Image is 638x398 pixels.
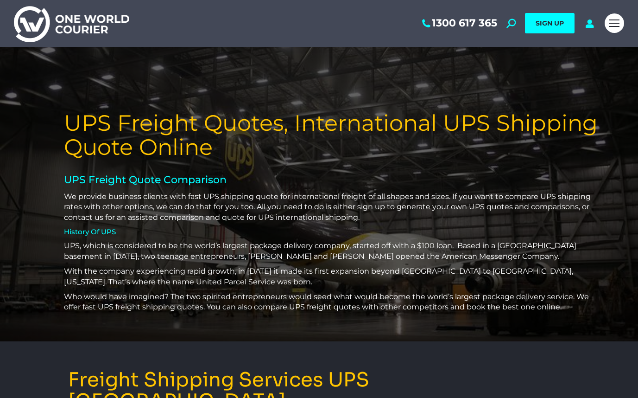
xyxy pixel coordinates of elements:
[14,5,129,42] img: One World Courier
[605,13,624,33] a: Mobile menu icon
[525,13,575,33] a: SIGN UP
[64,292,596,313] p: Who would have imagined? The two spirited entrepreneurs would seed what would become the world’s ...
[64,192,596,223] p: We provide business clients with fast UPS shipping quote for international freight of all shapes ...
[420,17,497,29] a: 1300 617 365
[64,241,596,262] p: UPS, which is considered to be the world’s largest package delivery company, started off with a $...
[64,111,638,160] h1: UPS Freight Quotes, International UPS Shipping Quote Online
[64,266,596,287] p: With the company experiencing rapid growth, in [DATE] it made its first expansion beyond [GEOGRAP...
[536,19,564,27] span: SIGN UP
[64,227,596,237] h4: History Of UPS
[64,173,596,187] h2: UPS Freight Quote Comparison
